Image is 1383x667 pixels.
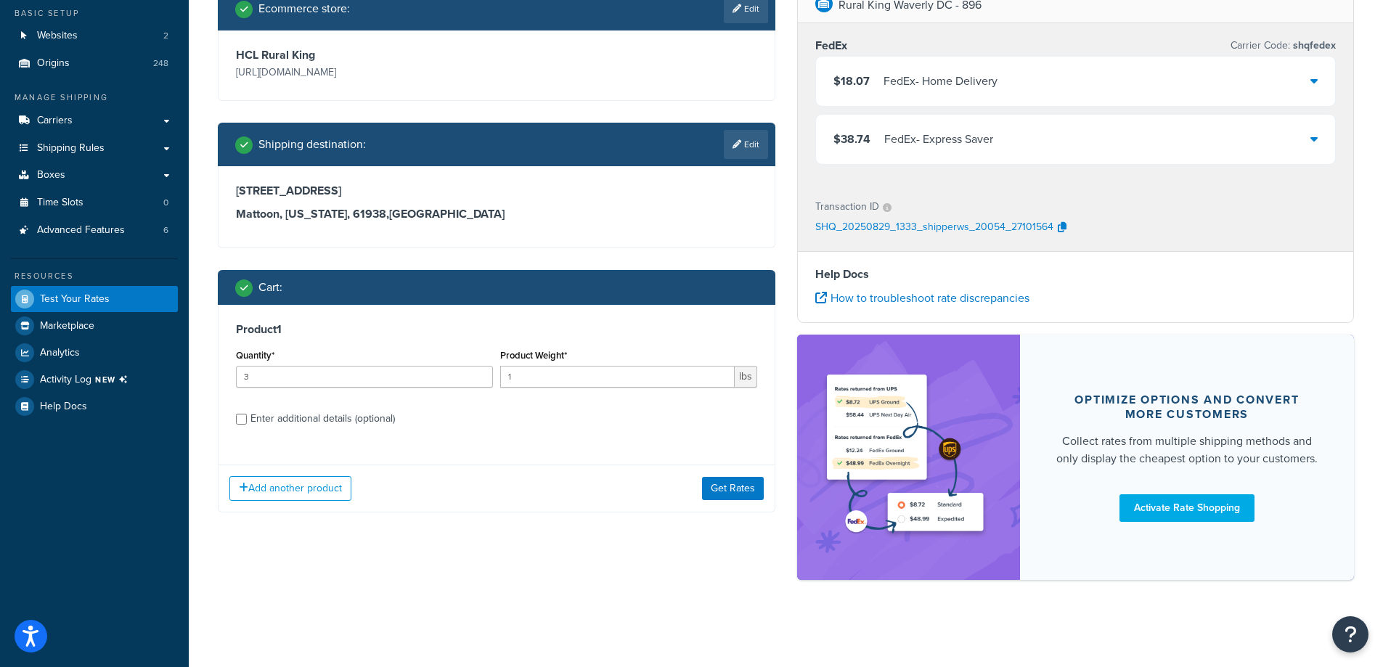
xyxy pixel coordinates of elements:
a: Activate Rate Shopping [1119,494,1255,522]
p: SHQ_20250829_1333_shipperws_20054_27101564 [815,217,1053,239]
span: Advanced Features [37,224,125,237]
img: feature-image-rateshop-7084cbbcb2e67ef1d54c2e976f0e592697130d5817b016cf7cc7e13314366067.png [819,356,998,558]
a: Shipping Rules [11,135,178,162]
label: Quantity* [236,350,274,361]
li: Time Slots [11,189,178,216]
span: Websites [37,30,78,42]
button: Open Resource Center [1332,616,1368,652]
a: Advanced Features6 [11,217,178,244]
p: [URL][DOMAIN_NAME] [236,62,493,83]
a: Marketplace [11,313,178,339]
span: Analytics [40,347,80,359]
button: Add another product [229,476,351,501]
input: 0.0 [236,366,493,388]
span: 0 [163,197,168,209]
span: Origins [37,57,70,70]
span: Test Your Rates [40,293,110,306]
a: Activity LogNEW [11,367,178,393]
span: NEW [95,374,134,385]
span: 6 [163,224,168,237]
li: Advanced Features [11,217,178,244]
h2: Cart : [258,281,282,294]
div: FedEx - Home Delivery [884,71,998,91]
div: Basic Setup [11,7,178,20]
p: Transaction ID [815,197,879,217]
div: Manage Shipping [11,91,178,104]
label: Product Weight* [500,350,567,361]
h4: Help Docs [815,266,1337,283]
li: Websites [11,22,178,49]
h3: Mattoon, [US_STATE], 61938 , [GEOGRAPHIC_DATA] [236,207,757,221]
li: Origins [11,50,178,77]
span: Marketplace [40,320,94,332]
a: How to troubleshoot rate discrepancies [815,290,1029,306]
a: Origins248 [11,50,178,77]
div: FedEx - Express Saver [884,129,993,150]
span: shqfedex [1290,38,1336,53]
div: Enter additional details (optional) [250,409,395,429]
span: lbs [735,366,757,388]
span: Activity Log [40,370,134,389]
div: Resources [11,270,178,282]
a: Time Slots0 [11,189,178,216]
input: 0.00 [500,366,735,388]
a: Websites2 [11,22,178,49]
a: Boxes [11,162,178,189]
h3: [STREET_ADDRESS] [236,184,757,198]
h2: Shipping destination : [258,138,366,151]
button: Get Rates [702,477,764,500]
h3: FedEx [815,38,847,53]
a: Carriers [11,107,178,134]
div: Optimize options and convert more customers [1055,393,1320,422]
h2: Ecommerce store : [258,2,350,15]
h3: Product 1 [236,322,757,337]
div: Collect rates from multiple shipping methods and only display the cheapest option to your customers. [1055,433,1320,467]
a: Help Docs [11,393,178,420]
a: Analytics [11,340,178,366]
span: 2 [163,30,168,42]
span: Boxes [37,169,65,181]
a: Test Your Rates [11,286,178,312]
span: Shipping Rules [37,142,105,155]
span: $38.74 [833,131,870,147]
span: 248 [153,57,168,70]
span: Carriers [37,115,73,127]
span: $18.07 [833,73,870,89]
span: Time Slots [37,197,83,209]
input: Enter additional details (optional) [236,414,247,425]
a: Edit [724,130,768,159]
span: Help Docs [40,401,87,413]
p: Carrier Code: [1231,36,1336,56]
li: [object Object] [11,367,178,393]
h3: HCL Rural King [236,48,493,62]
